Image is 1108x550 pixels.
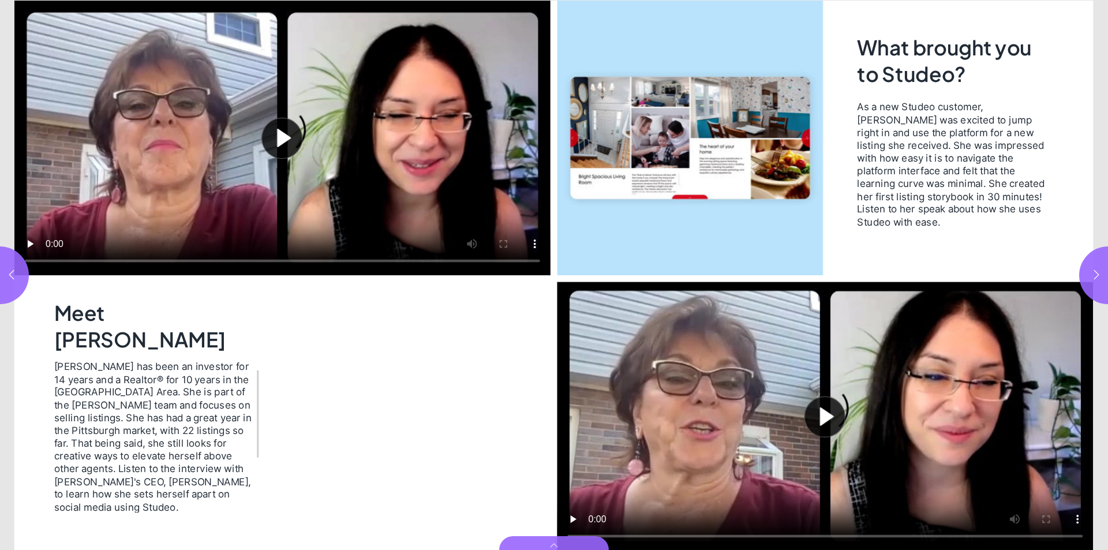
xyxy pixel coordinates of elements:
[54,300,257,350] h2: Meet [PERSON_NAME]
[54,360,254,513] span: [PERSON_NAME] has been an investor for 14 years and a Realtor® for 10 years in the [GEOGRAPHIC_DA...
[857,100,1050,228] span: As a new Studeo customer, [PERSON_NAME] was excited to jump right in and use the platform for a n...
[857,34,1053,89] h2: What brought you to Studeo?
